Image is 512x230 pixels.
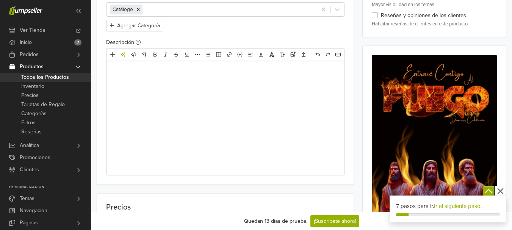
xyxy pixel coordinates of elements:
span: Reseñas [21,127,42,136]
a: HTML [129,50,139,59]
a: Tamaño de fuente [277,50,287,59]
p: Mayor visibilidad en los temas. [372,1,497,8]
span: Clientes [20,164,39,176]
a: Subir archivos [299,50,308,59]
a: Rehacer [323,50,333,59]
label: Descripción [106,38,141,47]
a: Fuente [267,50,277,59]
div: 7 pasos para ir. [396,202,500,211]
p: Precios [106,203,344,212]
a: Lista [203,50,213,59]
a: Añadir [108,50,117,59]
button: Agregar Categoría [106,20,163,31]
a: Eliminado [171,50,181,59]
p: Personalización [9,185,91,189]
a: Deshacer [313,50,323,59]
a: ¡Suscríbete ahora! [310,215,359,227]
span: Inicio [20,36,32,49]
span: Analítica [20,139,39,152]
a: Formato [139,50,149,59]
a: Atajos [333,50,343,59]
span: Pedidos [20,49,39,61]
a: Subir imágenes [288,50,298,59]
span: Ver Tienda [20,24,45,36]
a: Incrustar [235,50,245,59]
span: Tarjetas de Regalo [21,100,65,109]
span: 7 [74,39,81,45]
div: Quedan 13 días de prueba. [244,217,307,225]
span: Productos [20,61,44,73]
p: Habilitar reseñas de clientes en este producto [372,20,497,28]
a: Tabla [214,50,224,59]
a: Cursiva [161,50,171,59]
a: Herramientas de IA [118,50,128,59]
div: Remove [object Object] [134,5,142,14]
span: Temas [20,192,34,205]
label: Reseñas y opiniones de los clientes [381,11,466,20]
span: Precios [21,91,39,100]
span: Inventario [21,82,44,91]
a: Ir al siguiente paso. [434,203,482,210]
a: Más formato [193,50,202,59]
span: Navegacion [20,205,47,217]
span: Todos los Productos [21,73,69,82]
span: Catálogo [113,6,133,13]
span: Categorías [21,109,47,118]
span: Promociones [20,152,50,164]
a: Alineación [246,50,255,59]
span: Filtros [21,118,36,127]
a: Color del texto [256,50,266,59]
a: Subrayado [182,50,192,59]
a: Negrita [150,50,160,59]
span: Páginas [20,217,38,229]
a: Enlace [224,50,234,59]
